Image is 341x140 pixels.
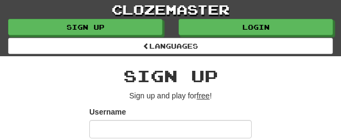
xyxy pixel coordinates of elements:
[89,106,126,117] label: Username
[196,91,209,100] u: free
[8,19,162,35] a: Sign up
[89,67,252,85] h2: Sign up
[179,19,333,35] a: Login
[8,38,333,54] a: Languages
[89,90,252,101] p: Sign up and play for !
